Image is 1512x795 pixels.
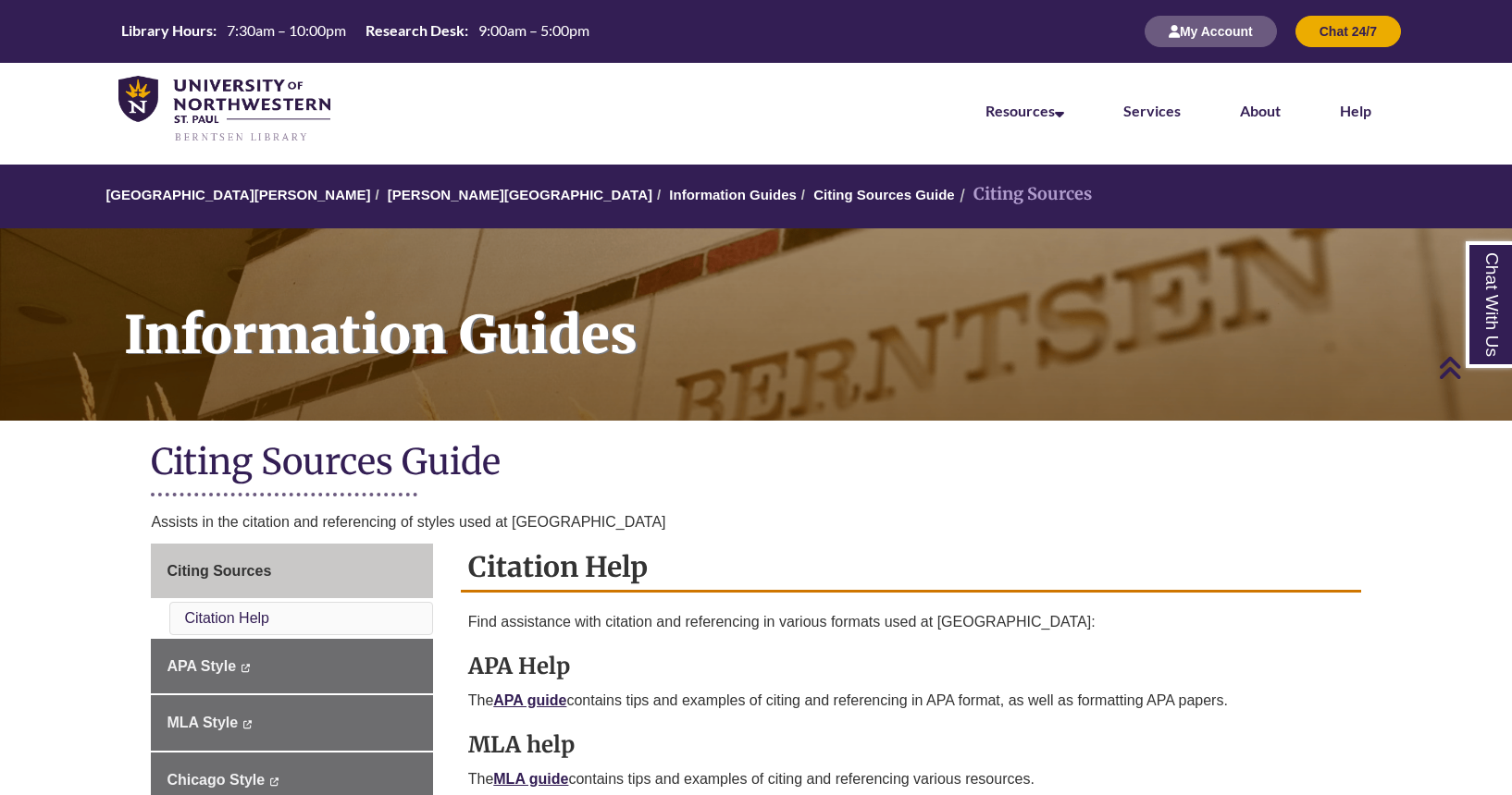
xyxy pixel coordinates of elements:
[151,695,432,751] a: MLA Style
[468,611,1354,633] p: Find assistance with citation and referencing in various formats used at [GEOGRAPHIC_DATA]:
[1340,102,1371,119] a: Help
[493,771,568,787] a: MLA guide
[1145,16,1277,47] button: My Account
[468,730,575,759] strong: MLA help
[184,610,269,626] a: Citation Help
[468,652,570,680] strong: APA Help
[388,187,652,202] a: [PERSON_NAME][GEOGRAPHIC_DATA]
[461,544,1361,593] h2: Citation Help
[468,690,1354,712] p: The contains tips and examples of citing and referencing in APA format, as well as formatting APA...
[358,20,471,41] th: Research Desk:
[985,102,1064,119] a: Resources
[1123,102,1181,119] a: Services
[151,639,432,694] a: APA Style
[167,563,271,579] span: Citing Sources
[269,777,279,786] i: This link opens in a new window
[167,772,265,788] span: Chicago Style
[151,514,665,530] span: Assists in the citation and referencing of styles used at [GEOGRAPHIC_DATA]
[1145,23,1277,39] a: My Account
[114,20,597,43] a: Hours Today
[955,181,1092,208] li: Citing Sources
[151,544,432,599] a: Citing Sources
[114,20,597,41] table: Hours Today
[167,658,236,674] span: APA Style
[669,187,797,202] a: Information Guides
[468,768,1354,790] p: The contains tips and examples of citing and referencing various resources.
[105,187,370,202] a: [GEOGRAPHIC_DATA][PERSON_NAME]
[104,228,1512,397] h1: Information Guides
[1240,102,1281,119] a: About
[114,20,219,41] th: Library Hours:
[493,692,566,708] a: APA guide
[1295,23,1401,39] a: Chat 24/7
[1295,16,1401,47] button: Chat 24/7
[478,21,589,39] span: 9:00am – 5:00pm
[118,76,330,143] img: UNWSP Library Logo
[151,439,1360,488] h1: Citing Sources Guide
[1438,355,1507,380] a: Back to Top
[242,720,253,728] i: This link opens in a new window
[813,187,955,202] a: Citing Sources Guide
[241,664,251,672] i: This link opens in a new window
[167,715,238,730] span: MLA Style
[227,21,346,39] span: 7:30am – 10:00pm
